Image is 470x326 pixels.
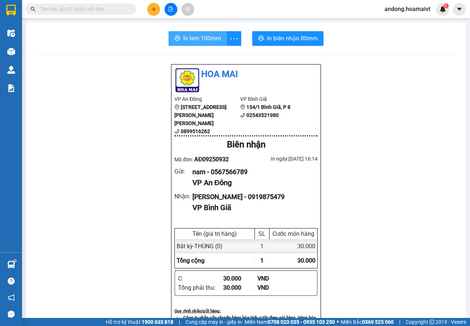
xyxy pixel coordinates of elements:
[179,318,180,326] span: |
[6,24,58,34] div: 0868652112
[8,294,15,301] span: notification
[164,3,177,16] button: file-add
[362,319,394,325] strong: 0369 525 060
[267,34,318,43] span: In biên nhận 80mm
[246,112,279,118] b: 02543521980
[185,318,243,326] span: Cung cấp máy in - giấy in:
[63,7,80,15] span: Nhận:
[7,261,15,268] img: warehouse-icon
[240,105,245,110] span: environment
[174,308,318,314] div: Quy định nhận/gửi hàng :
[142,319,173,325] strong: 1900 633 818
[7,29,15,37] img: warehouse-icon
[174,138,318,152] div: Biên nhận
[444,3,449,8] sup: 1
[178,283,223,292] div: Tổng phải thu :
[255,239,270,253] div: 1
[7,48,15,55] img: warehouse-icon
[6,5,16,16] img: logo-vxr
[14,260,16,262] sup: 1
[227,34,241,43] span: more
[341,318,394,326] span: Miền Bắc
[257,274,292,283] div: VND
[174,105,180,110] span: environment
[379,4,436,14] span: andong.hoamaivt
[30,7,36,12] span: search
[8,311,15,318] span: message
[240,113,245,118] span: phone
[260,257,264,264] span: 1
[453,3,466,16] button: caret-down
[192,202,312,213] div: VP Bình Giã
[271,230,315,237] div: Cước món hàng
[192,167,312,177] div: nam - 0567566789
[174,67,200,93] img: logo.jpg
[257,230,267,237] div: SL
[174,192,192,201] div: Nhận :
[63,6,114,24] div: Hàng Bà Rịa
[178,274,223,283] div: C :
[337,320,339,323] span: ⚪️
[174,35,180,42] span: printer
[177,230,253,237] div: Tên (giá trị hàng)
[62,47,115,58] div: 30.000
[63,24,114,33] div: PHI
[7,84,15,92] img: solution-icon
[168,7,173,12] span: file-add
[440,6,446,12] img: icon-new-feature
[192,192,312,202] div: [PERSON_NAME] - 0919875479
[6,7,18,15] span: Gửi:
[106,318,173,326] span: Hỗ trợ kỹ thuật:
[181,128,210,134] b: 0899516262
[40,5,127,13] input: Tìm tên, số ĐT hoặc mã đơn
[177,257,205,264] span: Tổng cộng
[151,7,156,12] span: plus
[6,6,58,15] div: An Đông
[174,95,240,103] li: VP An Đông
[223,274,257,283] div: 30.000
[227,31,241,46] button: more
[258,35,264,42] span: printer
[445,3,447,8] span: 1
[399,318,400,326] span: |
[257,283,292,292] div: VND
[240,95,306,103] li: VP Bình Giã
[223,283,257,292] div: 30.000
[63,33,114,43] div: 0902821218
[174,167,192,176] div: Gửi :
[194,156,229,163] span: AĐ09250932
[185,7,190,12] span: aim
[147,3,160,16] button: plus
[177,243,223,250] span: Bất kỳ - THÙNG (0)
[174,129,180,134] span: phone
[245,318,335,326] span: Miền Nam
[429,319,434,325] span: copyright
[252,31,323,46] button: printerIn biên nhận 80mm
[181,3,194,16] button: aim
[270,239,317,253] div: 30.000
[268,319,335,325] strong: 0708 023 035 - 0935 103 250
[192,177,312,188] div: VP An Đông
[62,49,68,57] span: C :
[183,34,221,43] span: In tem 100mm
[297,257,315,264] span: 30.000
[456,6,463,12] span: caret-down
[174,155,246,164] div: Mã đơn:
[174,67,318,81] li: Hoa Mai
[169,31,227,46] button: printerIn tem 100mm
[6,15,58,24] div: thuận
[8,278,15,285] span: question-circle
[7,66,15,74] img: warehouse-icon
[174,104,227,126] b: [STREET_ADDRESS][PERSON_NAME][PERSON_NAME]
[246,155,318,163] div: In ngày: [DATE] 16:14
[246,104,290,110] b: 154/1 Bình Giã, P 8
